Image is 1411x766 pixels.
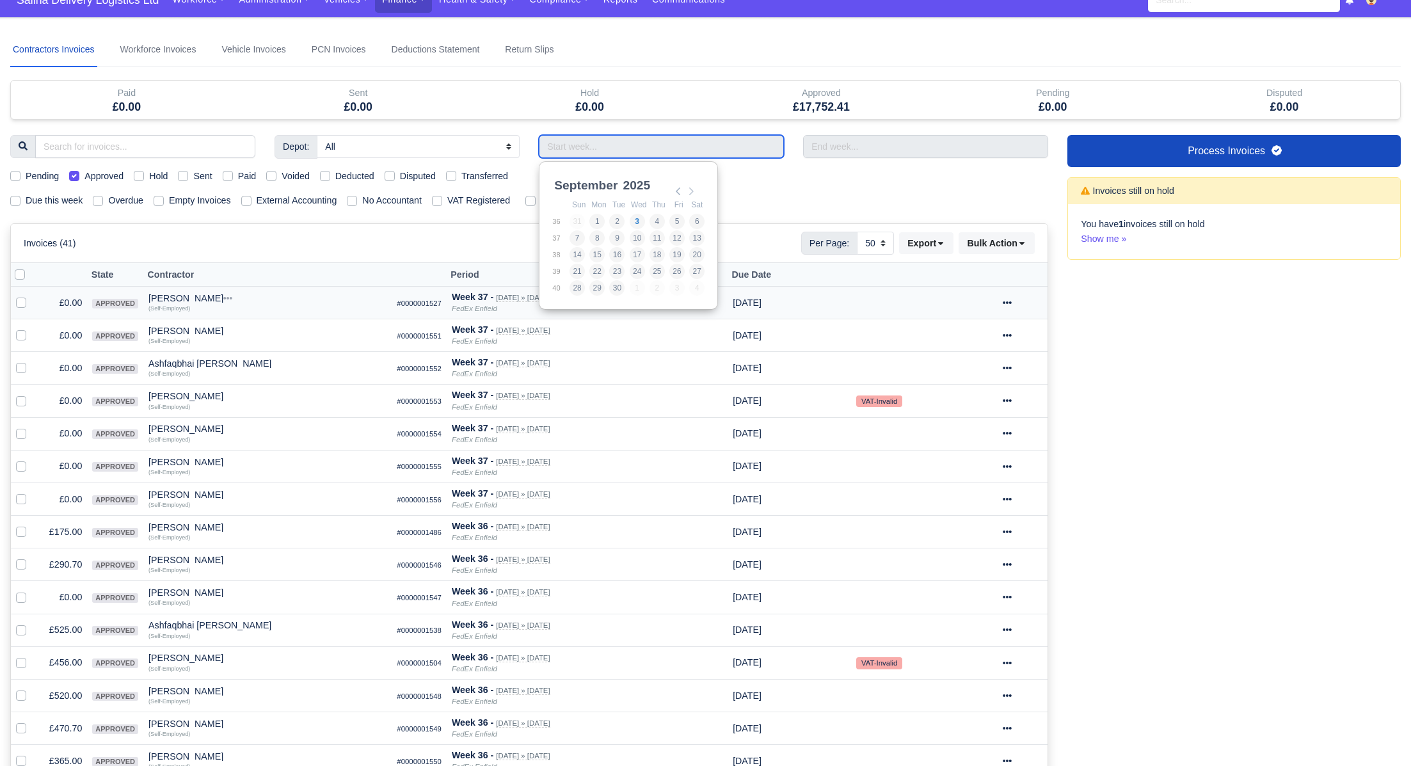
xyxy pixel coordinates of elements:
strong: 1 [1119,219,1124,229]
td: 37 [552,230,569,246]
td: 36 [552,213,569,230]
div: [PERSON_NAME] [148,719,387,728]
div: Hold [474,81,706,119]
td: 38 [552,246,569,263]
i: FedEx Enfield [452,370,497,378]
small: [DATE] » [DATE] [496,687,550,695]
button: 27 [689,264,705,279]
small: (Self-Employed) [148,404,190,410]
small: (Self-Employed) [148,502,190,508]
div: [PERSON_NAME] [148,294,387,303]
td: £470.70 [36,712,87,745]
h6: Invoices still on hold [1081,186,1174,196]
button: 3 [630,214,645,229]
button: Bulk Action [959,232,1035,254]
span: approved [92,462,138,472]
div: Hold [484,86,696,100]
h5: £0.00 [946,100,1159,114]
small: (Self-Employed) [148,469,190,475]
button: 29 [589,280,605,296]
span: 1 month from now [733,395,761,406]
label: No Accountant [362,193,422,208]
button: 8 [589,230,605,246]
td: £0.00 [36,581,87,614]
button: 26 [669,264,685,279]
div: 2025 [620,176,653,195]
small: #0000001538 [397,626,442,634]
span: 1 month from now [733,723,761,733]
span: 1 month from now [733,494,761,504]
button: 15 [589,247,605,262]
small: [DATE] » [DATE] [496,752,550,760]
small: (Self-Employed) [148,633,190,639]
div: [PERSON_NAME] [148,752,387,761]
i: FedEx Enfield [452,534,497,541]
small: [DATE] » [DATE] [496,588,550,596]
button: 13 [689,230,705,246]
div: [PERSON_NAME] [148,458,387,467]
strong: Week 36 - [452,521,493,531]
strong: Week 37 - [452,357,493,367]
strong: Week 37 - [452,488,493,499]
abbr: Thursday [652,200,666,209]
span: approved [92,528,138,538]
strong: Week 37 - [452,390,493,400]
div: Pending [937,81,1168,119]
div: Paid [20,86,233,100]
small: (Self-Employed) [148,666,190,672]
small: [DATE] » [DATE] [496,523,550,531]
input: Search for invoices... [35,135,255,158]
a: Workforce Invoices [118,33,199,67]
div: [PERSON_NAME] [148,392,387,401]
strong: Week 36 - [452,750,493,760]
button: 4 [650,214,665,229]
small: [DATE] » [DATE] [496,654,550,662]
td: £0.00 [36,417,87,450]
i: FedEx Enfield [452,468,497,476]
label: Sent [193,169,212,184]
h5: £0.00 [484,100,696,114]
td: £0.00 [36,287,87,319]
a: Vehicle Invoices [219,33,288,67]
button: 18 [650,247,665,262]
span: approved [92,364,138,374]
span: 1 month from now [733,363,761,373]
abbr: Friday [674,200,683,209]
div: [PERSON_NAME] [148,588,387,597]
td: £0.00 [36,450,87,483]
small: [DATE] » [DATE] [496,458,550,466]
small: [DATE] » [DATE] [496,621,550,630]
span: approved [92,495,138,505]
small: #0000001556 [397,496,442,504]
span: 1 month from now [733,527,761,537]
div: [PERSON_NAME] [148,687,387,696]
a: Return Slips [502,33,556,67]
label: Pending [26,169,59,184]
div: September [552,176,620,195]
span: 1 month from now [733,559,761,570]
span: 1 month from now [733,690,761,701]
span: approved [92,692,138,701]
span: approved [92,299,138,308]
span: approved [92,724,138,734]
small: (Self-Employed) [148,567,190,573]
button: 14 [570,247,585,262]
div: [PERSON_NAME] [148,490,387,499]
div: Pending [946,86,1159,100]
td: £175.00 [36,516,87,548]
div: [PERSON_NAME] [148,523,387,532]
h6: Invoices (41) [24,238,76,249]
button: 16 [609,247,625,262]
div: Approved [705,81,937,119]
div: Ashfaqbhai [PERSON_NAME] [148,621,387,630]
i: FedEx Enfield [452,337,497,345]
span: 1 month from now [733,298,761,308]
i: FedEx Enfield [452,501,497,509]
i: FedEx Enfield [452,403,497,411]
button: Export [899,232,953,254]
small: #0000001504 [397,659,442,667]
